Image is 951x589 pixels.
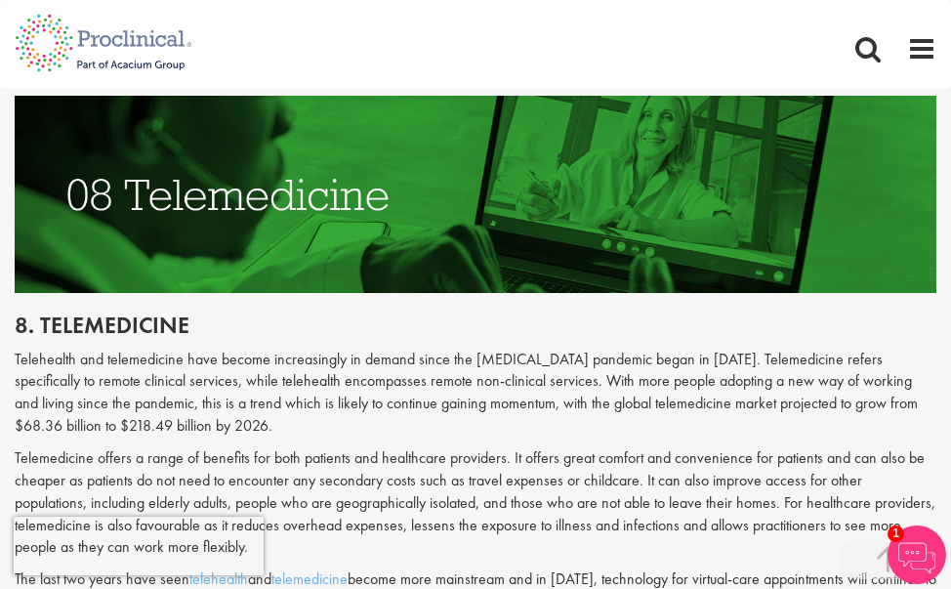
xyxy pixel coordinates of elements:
[15,447,936,559] p: Telemedicine offers a range of benefits for both patients and healthcare providers. It offers gre...
[189,568,248,589] a: telehealth
[888,526,946,584] img: Chatbot
[14,517,264,575] iframe: reCAPTCHA
[271,568,348,589] a: telemedicine
[15,313,936,338] h2: 8. Telemedicine
[888,526,904,542] span: 1
[15,349,936,438] p: Telehealth and telemedicine have become increasingly in demand since the [MEDICAL_DATA] pandemic ...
